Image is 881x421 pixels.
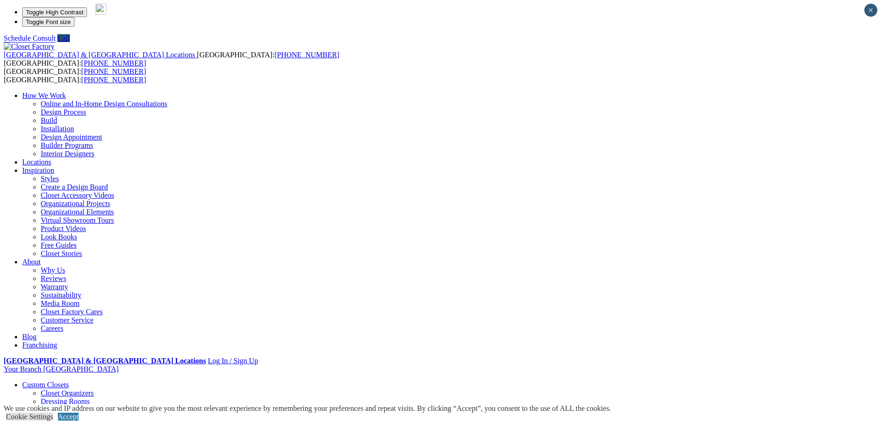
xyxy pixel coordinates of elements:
[864,4,877,17] button: Close
[81,59,146,67] a: [PHONE_NUMBER]
[41,389,94,397] a: Closet Organizers
[41,275,66,282] a: Reviews
[4,404,611,413] div: We use cookies and IP address on our website to give you the most relevant experience by remember...
[4,51,197,59] a: [GEOGRAPHIC_DATA] & [GEOGRAPHIC_DATA] Locations
[41,191,114,199] a: Closet Accessory Videos
[41,324,63,332] a: Careers
[95,4,106,15] img: npw-badge-icon-locked.svg
[4,34,55,42] a: Schedule Consult
[81,67,146,75] a: [PHONE_NUMBER]
[4,51,195,59] span: [GEOGRAPHIC_DATA] & [GEOGRAPHIC_DATA] Locations
[41,316,93,324] a: Customer Service
[41,125,74,133] a: Installation
[41,150,94,158] a: Interior Designers
[41,208,114,216] a: Organizational Elements
[4,43,55,51] img: Closet Factory
[41,175,59,183] a: Styles
[6,413,53,421] a: Cookie Settings
[4,365,41,373] span: Your Branch
[41,108,86,116] a: Design Process
[22,166,54,174] a: Inspiration
[43,365,118,373] span: [GEOGRAPHIC_DATA]
[4,51,339,67] span: [GEOGRAPHIC_DATA]: [GEOGRAPHIC_DATA]:
[41,216,114,224] a: Virtual Showroom Tours
[4,365,119,373] a: Your Branch [GEOGRAPHIC_DATA]
[41,299,80,307] a: Media Room
[22,158,51,166] a: Locations
[41,308,103,316] a: Closet Factory Cares
[22,92,66,99] a: How We Work
[81,76,146,84] a: [PHONE_NUMBER]
[58,413,79,421] a: Accept
[41,225,86,232] a: Product Videos
[41,116,57,124] a: Build
[274,51,339,59] a: [PHONE_NUMBER]
[22,381,69,389] a: Custom Closets
[26,9,83,16] span: Toggle High Contrast
[41,241,77,249] a: Free Guides
[41,133,102,141] a: Design Appointment
[41,283,68,291] a: Warranty
[22,333,37,341] a: Blog
[22,341,57,349] a: Franchising
[26,18,71,25] span: Toggle Font size
[4,357,206,365] a: [GEOGRAPHIC_DATA] & [GEOGRAPHIC_DATA] Locations
[41,100,167,108] a: Online and In-Home Design Consultations
[22,17,74,27] button: Toggle Font size
[41,266,65,274] a: Why Us
[22,7,87,17] button: Toggle High Contrast
[41,233,77,241] a: Look Books
[41,397,90,405] a: Dressing Rooms
[41,200,110,207] a: Organizational Projects
[57,34,70,42] a: Call
[208,357,258,365] a: Log In / Sign Up
[22,258,41,266] a: About
[4,67,146,84] span: [GEOGRAPHIC_DATA]: [GEOGRAPHIC_DATA]:
[41,141,93,149] a: Builder Programs
[41,183,108,191] a: Create a Design Board
[41,291,81,299] a: Sustainability
[41,250,82,257] a: Closet Stories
